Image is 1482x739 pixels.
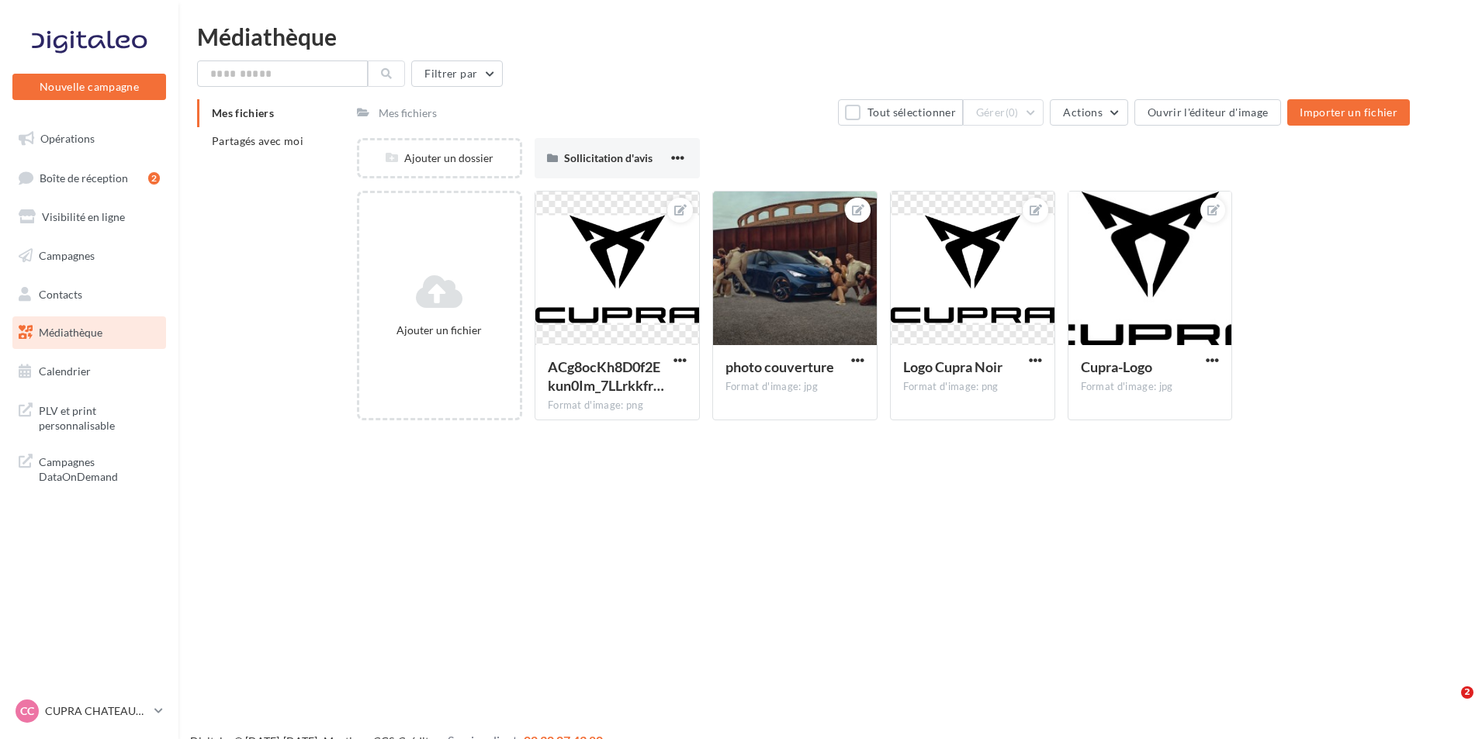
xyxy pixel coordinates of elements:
[1050,99,1127,126] button: Actions
[9,355,169,388] a: Calendrier
[40,171,128,184] span: Boîte de réception
[9,445,169,491] a: Campagnes DataOnDemand
[212,134,303,147] span: Partagés avec moi
[1461,686,1473,699] span: 2
[40,132,95,145] span: Opérations
[42,210,125,223] span: Visibilité en ligne
[197,25,1463,48] div: Médiathèque
[39,400,160,433] span: PLV et print personnalisable
[903,358,1002,375] span: Logo Cupra Noir
[20,703,34,719] span: CC
[1081,358,1152,375] span: Cupra-Logo
[9,278,169,311] a: Contacts
[1287,99,1410,126] button: Importer un fichier
[9,316,169,349] a: Médiathèque
[838,99,962,126] button: Tout sélectionner
[39,249,95,262] span: Campagnes
[45,703,148,719] p: CUPRA CHATEAUROUX
[12,74,166,100] button: Nouvelle campagne
[411,60,503,87] button: Filtrer par
[1134,99,1281,126] button: Ouvrir l'éditeur d'image
[1081,380,1220,394] div: Format d'image: jpg
[9,201,169,233] a: Visibilité en ligne
[39,287,82,300] span: Contacts
[1429,686,1466,723] iframe: Intercom live chat
[12,696,166,726] a: CC CUPRA CHATEAUROUX
[9,161,169,195] a: Boîte de réception2
[379,105,437,121] div: Mes fichiers
[548,399,687,413] div: Format d'image: png
[548,358,664,394] span: ACg8ocKh8D0f2Ekun0Im_7LLrkkfrVGuB8DTMbTjXpdXZp6x7tOS-RM
[39,326,102,339] span: Médiathèque
[365,323,514,338] div: Ajouter un fichier
[725,380,864,394] div: Format d'image: jpg
[564,151,653,164] span: Sollicitation d'avis
[963,99,1044,126] button: Gérer(0)
[148,172,160,185] div: 2
[1300,105,1397,119] span: Importer un fichier
[9,240,169,272] a: Campagnes
[1063,105,1102,119] span: Actions
[359,150,520,166] div: Ajouter un dossier
[725,358,834,375] span: photo couverture
[903,380,1042,394] div: Format d'image: png
[212,106,274,119] span: Mes fichiers
[9,394,169,440] a: PLV et print personnalisable
[39,451,160,485] span: Campagnes DataOnDemand
[1006,106,1019,119] span: (0)
[39,364,91,378] span: Calendrier
[9,123,169,155] a: Opérations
